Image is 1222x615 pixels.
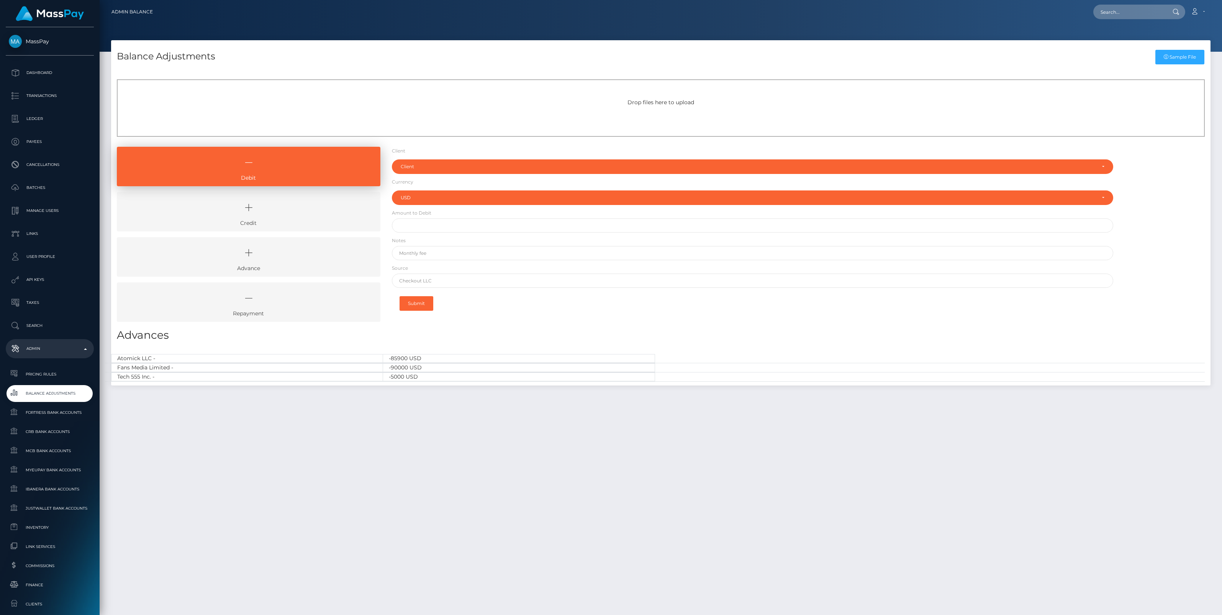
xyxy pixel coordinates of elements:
a: JustWallet Bank Accounts [6,500,94,517]
a: Ledger [6,109,94,128]
a: Credit [117,192,380,231]
a: Balance Adjustments [6,385,94,402]
img: MassPay [9,35,22,48]
a: Ibanera Bank Accounts [6,481,94,497]
a: Taxes [6,293,94,312]
input: Monthly fee [392,246,1113,260]
button: USD [392,190,1113,205]
label: Source [392,265,408,272]
span: Clients [9,600,91,608]
p: User Profile [9,251,91,262]
span: Ibanera Bank Accounts [9,485,91,494]
span: Drop files here to upload [627,99,694,106]
a: Debit [117,147,380,186]
a: Transactions [6,86,94,105]
a: User Profile [6,247,94,266]
p: Links [9,228,91,239]
a: Admin [6,339,94,358]
span: MCB Bank Accounts [9,446,91,455]
a: Links [6,224,94,243]
p: Search [9,320,91,331]
p: Ledger [9,113,91,125]
p: Cancellations [9,159,91,171]
p: Manage Users [9,205,91,216]
a: Search [6,316,94,335]
div: -90000 USD [383,363,655,372]
a: Link Services [6,538,94,555]
span: Commissions [9,561,91,570]
p: Admin [9,343,91,354]
a: Manage Users [6,201,94,220]
h4: Balance Adjustments [117,50,215,63]
span: MassPay [6,38,94,45]
a: CRB Bank Accounts [6,423,94,440]
span: Pricing Rules [9,370,91,379]
a: Sample File [1155,50,1204,64]
input: Checkout LLC [392,274,1113,288]
a: Advance [117,237,380,277]
div: Fans Media Limited - [111,363,383,372]
span: CRB Bank Accounts [9,427,91,436]
span: Inventory [9,523,91,532]
a: MyEUPay Bank Accounts [6,462,94,478]
div: USD [401,195,1096,201]
label: Client [392,148,405,154]
div: Tech 555 Inc. - [111,372,383,381]
label: Notes [392,237,406,244]
span: Finance [9,581,91,589]
a: Repayment [117,282,380,322]
a: Dashboard [6,63,94,82]
button: Submit [400,296,433,311]
span: Link Services [9,542,91,551]
a: Cancellations [6,155,94,174]
p: API Keys [9,274,91,285]
div: -85900 USD [383,354,655,363]
a: MCB Bank Accounts [6,443,94,459]
p: Batches [9,182,91,194]
p: Transactions [9,90,91,102]
label: Currency [392,179,413,185]
input: Search... [1093,5,1165,19]
div: Atomick LLC - [111,354,383,363]
div: Client [401,164,1096,170]
span: Fortress Bank Accounts [9,408,91,417]
span: MyEUPay Bank Accounts [9,466,91,474]
h3: Advances [117,328,1205,343]
a: Admin Balance [111,4,153,20]
a: Commissions [6,558,94,574]
a: Inventory [6,519,94,536]
span: Balance Adjustments [9,389,91,398]
a: Fortress Bank Accounts [6,404,94,421]
label: Amount to Debit [392,210,431,216]
p: Taxes [9,297,91,308]
a: API Keys [6,270,94,289]
button: Client [392,159,1113,174]
a: Clients [6,596,94,612]
img: MassPay Logo [16,6,84,21]
div: -5000 USD [383,372,655,381]
a: Finance [6,577,94,593]
a: Payees [6,132,94,151]
p: Payees [9,136,91,148]
a: Batches [6,178,94,197]
p: Dashboard [9,67,91,79]
a: Pricing Rules [6,366,94,382]
span: JustWallet Bank Accounts [9,504,91,513]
